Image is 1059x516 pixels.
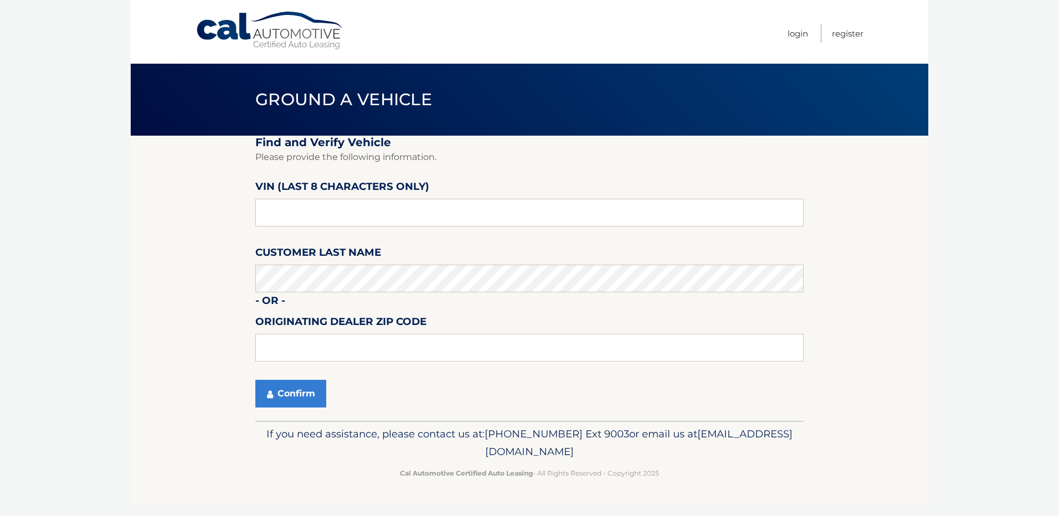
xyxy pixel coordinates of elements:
p: Please provide the following information. [255,149,804,165]
p: If you need assistance, please contact us at: or email us at [263,425,796,461]
a: Login [788,24,808,43]
a: Cal Automotive [196,11,345,50]
label: Originating Dealer Zip Code [255,313,426,334]
label: VIN (last 8 characters only) [255,178,429,199]
strong: Cal Automotive Certified Auto Leasing [400,469,533,477]
span: Ground a Vehicle [255,89,432,110]
span: [PHONE_NUMBER] Ext 9003 [485,427,629,440]
a: Register [832,24,863,43]
label: - or - [255,292,285,313]
label: Customer Last Name [255,244,381,265]
button: Confirm [255,380,326,407]
h2: Find and Verify Vehicle [255,136,804,149]
p: - All Rights Reserved - Copyright 2025 [263,467,796,479]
